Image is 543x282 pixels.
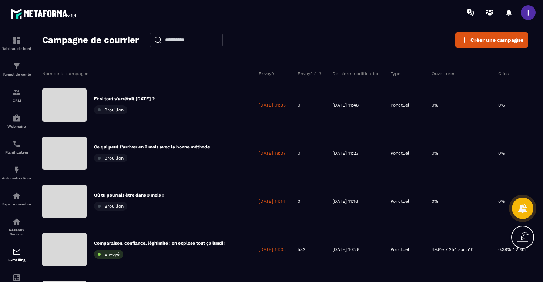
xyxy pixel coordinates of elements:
[12,247,21,256] img: email
[2,202,31,206] p: Espace membre
[2,108,31,134] a: automationsautomationsWebinaire
[94,240,226,246] p: Comparaison, confiance, légitimité : on explose tout ça lundi !
[12,36,21,45] img: formation
[104,204,124,209] span: Brouillon
[12,62,21,71] img: formation
[2,98,31,103] p: CRM
[332,150,359,156] p: [DATE] 11:23
[12,165,21,174] img: automations
[498,102,505,108] p: 0%
[298,150,300,156] p: 0
[298,71,321,77] p: Envoyé à #
[391,71,400,77] p: Type
[12,140,21,148] img: scheduler
[498,246,535,252] p: 0.39% / 2 sur 510
[455,32,528,48] a: Créer une campagne
[259,246,286,252] p: [DATE] 14:05
[2,82,31,108] a: formationformationCRM
[432,198,438,204] p: 0%
[498,150,505,156] p: 0%
[12,273,21,282] img: accountant
[259,71,274,77] p: Envoyé
[2,56,31,82] a: formationformationTunnel de vente
[259,102,286,108] p: [DATE] 01:35
[391,102,409,108] p: Ponctuel
[391,198,409,204] p: Ponctuel
[12,217,21,226] img: social-network
[2,242,31,268] a: emailemailE-mailing
[432,246,473,252] p: 49.8% / 254 sur 510
[12,191,21,200] img: automations
[2,212,31,242] a: social-networksocial-networkRéseaux Sociaux
[12,88,21,97] img: formation
[12,114,21,122] img: automations
[2,124,31,128] p: Webinaire
[498,71,509,77] p: Clics
[94,96,155,102] p: Et si tout s’arrêtait [DATE] ?
[470,36,523,44] span: Créer une campagne
[298,198,300,204] p: 0
[332,246,359,252] p: [DATE] 10:28
[259,198,285,204] p: [DATE] 14:14
[104,252,120,257] span: Envoyé
[432,71,455,77] p: Ouvertures
[432,150,438,156] p: 0%
[498,198,505,204] p: 0%
[2,47,31,51] p: Tableau de bord
[104,155,124,161] span: Brouillon
[2,134,31,160] a: schedulerschedulerPlanificateur
[2,150,31,154] p: Planificateur
[2,186,31,212] a: automationsautomationsEspace membre
[10,7,77,20] img: logo
[2,30,31,56] a: formationformationTableau de bord
[42,71,88,77] p: Nom de la campagne
[104,107,124,113] span: Brouillon
[259,150,286,156] p: [DATE] 18:37
[432,102,438,108] p: 0%
[2,176,31,180] p: Automatisations
[42,33,139,47] h2: Campagne de courrier
[332,71,379,77] p: Dernière modification
[94,192,164,198] p: Où tu pourrais être dans 3 mois ?
[2,228,31,236] p: Réseaux Sociaux
[298,102,300,108] p: 0
[332,198,358,204] p: [DATE] 11:16
[94,144,210,150] p: Ce qui peut t’arriver en 2 mois avec la bonne méthode
[2,258,31,262] p: E-mailing
[2,160,31,186] a: automationsautomationsAutomatisations
[2,73,31,77] p: Tunnel de vente
[391,246,409,252] p: Ponctuel
[332,102,359,108] p: [DATE] 11:48
[298,246,305,252] p: 532
[391,150,409,156] p: Ponctuel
